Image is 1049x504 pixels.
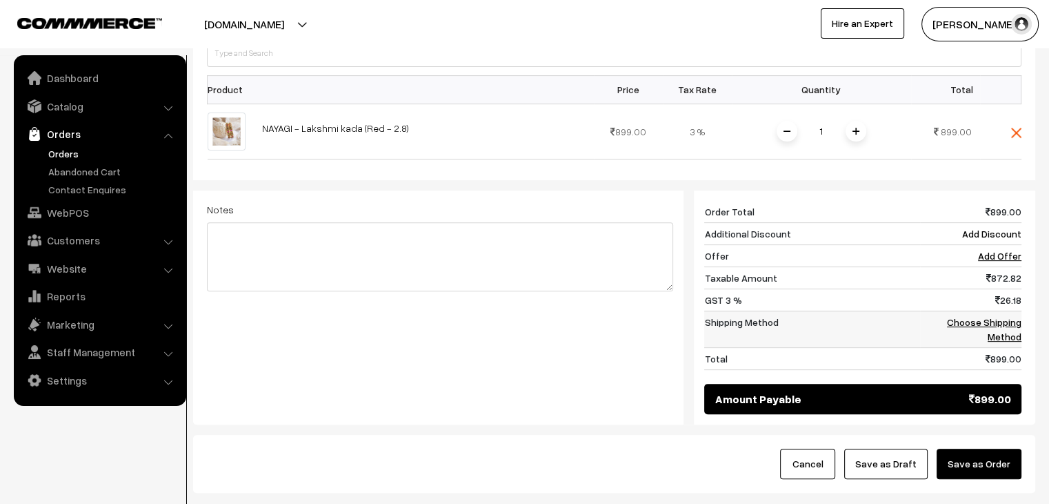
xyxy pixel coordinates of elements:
td: Shipping Method [704,311,920,347]
span: Amount Payable [715,391,801,407]
img: COMMMERCE [17,18,162,28]
a: Reports [17,284,181,309]
a: Add Offer [978,250,1021,262]
a: Hire an Expert [821,8,904,39]
a: WebPOS [17,200,181,225]
td: Additional Discount [704,222,920,244]
a: Orders [45,146,181,161]
td: 26.18 [920,289,1021,311]
a: COMMMERCE [17,14,138,30]
a: Abandoned Cart [45,164,181,179]
a: Catalog [17,94,181,119]
span: 3 % [690,126,705,137]
img: minus [783,128,790,135]
span: 899.00 [941,126,972,137]
a: Orders [17,122,181,146]
button: Cancel [780,449,835,479]
th: Quantity [732,75,911,104]
td: GST 3 % [704,289,920,311]
td: Order Total [704,201,920,223]
a: Add Discount [962,228,1021,240]
label: Notes [207,202,234,217]
button: [DOMAIN_NAME] [156,7,332,41]
button: Save as Draft [844,449,928,479]
button: [PERSON_NAME] [921,7,1039,41]
td: Taxable Amount [704,266,920,289]
td: 872.82 [920,266,1021,289]
a: Settings [17,368,181,393]
th: Price [594,75,663,104]
a: Staff Management [17,340,181,365]
img: close [1011,128,1021,138]
td: 899.00 [920,347,1021,369]
a: Customers [17,228,181,253]
td: 899.00 [920,201,1021,223]
th: Tax Rate [663,75,732,104]
a: Choose Shipping Method [947,316,1021,342]
th: Product [208,75,254,104]
a: Contact Enquires [45,182,181,197]
a: Marketing [17,312,181,337]
img: 11.1.jpg [208,113,246,151]
a: Dashboard [17,66,181,90]
td: Offer [704,244,920,266]
img: plusI [852,128,859,135]
td: Total [704,347,920,369]
span: 899.00 [969,391,1011,407]
a: NAYAGI - Lakshmi kada (Red - 2.8) [262,122,409,134]
td: 899.00 [594,104,663,159]
input: Type and Search [207,39,1021,67]
th: Total [911,75,980,104]
img: user [1011,14,1032,35]
button: Save as Order [937,449,1021,479]
a: Website [17,256,181,281]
